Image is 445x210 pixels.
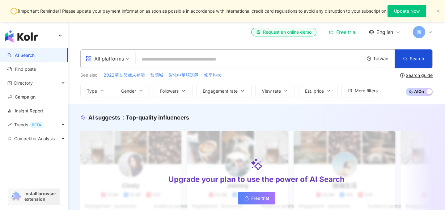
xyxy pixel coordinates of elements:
[367,57,371,61] span: environment
[410,56,424,61] span: Search
[251,196,269,201] span: Free trial
[299,85,338,97] button: Est. price
[18,8,388,15] span: [Important Reminder] Please update your payment information as soon as possible in accordance wit...
[88,114,189,121] div: AI suggests ：
[305,89,324,94] span: Est. price
[329,29,357,35] a: Free trial
[10,191,22,201] img: chrome extension
[104,72,145,78] span: 2022華友節歲末補漆
[86,56,92,62] span: appstore
[262,89,281,94] span: View rate
[168,72,199,78] button: 彰化中華培訓隊
[204,72,221,78] span: 修平科大
[121,89,136,94] span: Gender
[196,85,252,97] button: Engagement rate
[400,73,405,78] span: question-circle
[341,85,384,97] button: More filters
[436,9,440,13] button: close
[86,54,124,64] div: All platforms
[14,132,55,145] span: Competitor Analysis
[103,72,145,78] button: 2022華友節歲末補漆
[150,72,163,78] span: 曾國城
[24,191,58,202] span: Install browser extension
[251,28,316,36] a: Request an online demo
[5,30,38,43] img: logo
[154,85,193,97] button: Followers
[8,188,60,205] a: chrome extensionInstall browser extension
[80,72,99,78] span: See also:
[14,76,33,90] span: Directory
[388,5,426,17] button: Update Now
[7,108,43,114] a: Insight Report
[256,29,311,35] div: Request an online demo
[417,29,421,36] span: 新
[373,56,395,61] div: Taiwan
[80,85,111,97] button: Type
[406,73,433,78] div: Search guide
[7,66,36,72] a: Find posts
[355,88,378,93] span: More filters
[87,89,97,94] span: Type
[238,192,275,204] a: Free trial
[168,72,199,78] span: 彰化中華培訓隊
[7,52,35,58] a: searchAI Search
[394,9,420,14] span: Update Now
[7,94,36,100] a: Campaign
[7,123,12,127] span: rise
[255,85,295,97] button: View rate
[203,89,238,94] span: Engagement rate
[160,89,179,94] span: Followers
[126,114,189,121] span: Top-quality influencers
[376,29,393,36] span: English
[14,118,44,132] span: Trends
[204,72,222,78] button: 修平科大
[150,72,163,78] button: 曾國城
[395,49,432,68] button: Search
[168,174,345,185] div: Upgrade your plan to use the power of AI Search
[29,122,44,128] div: BETA
[115,85,150,97] button: Gender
